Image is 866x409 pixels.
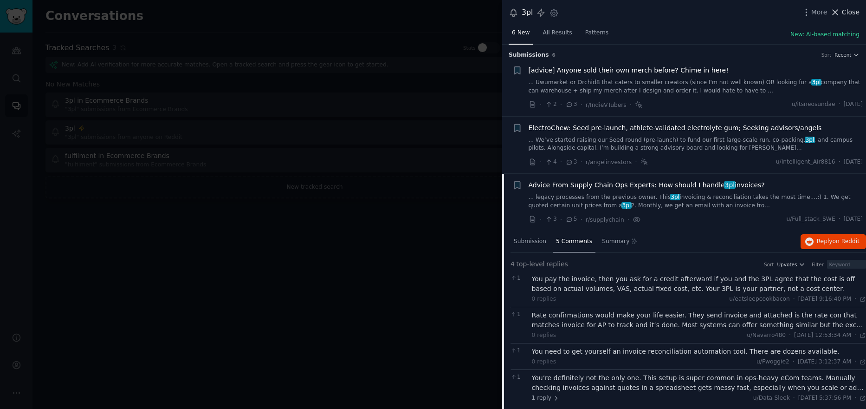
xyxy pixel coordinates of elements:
[793,295,795,303] span: ·
[511,274,527,283] span: 1
[546,259,568,269] span: replies
[560,157,562,167] span: ·
[514,237,546,246] span: Submission
[854,358,856,366] span: ·
[833,238,860,244] span: on Reddit
[801,234,866,249] button: Replyon Reddit
[565,215,577,224] span: 5
[556,237,592,246] span: 5 Comments
[511,259,515,269] span: 4
[529,180,765,190] span: Advice From Supply Chain Ops Experts: How should I handle invoices?
[854,331,856,340] span: ·
[529,136,863,152] a: ... We’ve started raising our Seed round (pre-launch) to fund our first large-scale run, co-packi...
[586,217,624,223] span: r/supplychain
[621,202,632,209] span: 3pl
[602,237,629,246] span: Summary
[811,7,827,17] span: More
[540,215,542,224] span: ·
[805,137,815,143] span: 3pl
[724,181,736,189] span: 3pl
[552,52,556,58] span: 6
[747,332,786,338] span: u/Navarro480
[764,261,774,268] div: Sort
[844,215,863,224] span: [DATE]
[777,261,805,268] button: Upvotes
[798,358,851,366] span: [DATE] 3:12:37 AM
[522,7,533,19] div: 3pl
[842,7,860,17] span: Close
[509,26,533,45] a: 6 New
[582,26,612,45] a: Patterns
[545,158,556,166] span: 4
[839,215,840,224] span: ·
[753,395,790,401] span: u/Data-Sleek
[834,52,851,58] span: Recent
[511,373,527,382] span: 1
[545,100,556,109] span: 2
[801,7,827,17] button: More
[854,394,856,402] span: ·
[790,31,860,39] button: New: AI-based matching
[777,261,797,268] span: Upvotes
[560,215,562,224] span: ·
[789,331,791,340] span: ·
[834,52,860,58] button: Recent
[844,158,863,166] span: [DATE]
[793,394,795,402] span: ·
[586,102,627,108] span: r/IndieVTubers
[529,123,822,133] a: ElectroChew: Seed pre-launch, athlete-validated electrolyte gum; Seeking advisors/angels
[529,193,863,210] a: ... legacy processes from the previous owner. This3plinvoicing & reconciliation takes the most ti...
[792,100,835,109] span: u/itsneosundae
[581,215,582,224] span: ·
[817,237,860,246] span: Reply
[511,310,527,319] span: 1
[854,295,856,303] span: ·
[776,158,835,166] span: u/Intelligent_Air8816
[511,347,527,355] span: 1
[627,215,629,224] span: ·
[794,331,851,340] span: [DATE] 12:53:34 AM
[830,7,860,17] button: Close
[565,158,577,166] span: 3
[529,180,765,190] a: Advice From Supply Chain Ops Experts: How should I handle3plinvoices?
[543,29,572,37] span: All Results
[565,100,577,109] span: 3
[756,358,789,365] span: u/Fwoggie2
[581,100,582,110] span: ·
[798,295,851,303] span: [DATE] 9:16:40 PM
[560,100,562,110] span: ·
[586,159,632,165] span: r/angelinvestors
[545,215,556,224] span: 3
[839,158,840,166] span: ·
[729,296,789,302] span: u/eatsleepcookbacon
[539,26,575,45] a: All Results
[812,261,824,268] div: Filter
[786,215,835,224] span: u/Full_stack_SWE
[516,259,544,269] span: top-level
[635,157,637,167] span: ·
[839,100,840,109] span: ·
[585,29,608,37] span: Patterns
[844,100,863,109] span: [DATE]
[581,157,582,167] span: ·
[793,358,795,366] span: ·
[821,52,832,58] div: Sort
[540,100,542,110] span: ·
[670,194,680,200] span: 3pl
[811,79,821,86] span: 3pl
[512,29,530,37] span: 6 New
[540,157,542,167] span: ·
[827,260,866,269] input: Keyword
[532,394,560,402] span: 1 reply
[798,394,851,402] span: [DATE] 5:37:56 PM
[509,51,549,59] span: Submission s
[630,100,632,110] span: ·
[529,66,729,75] a: [advice] Anyone sold their own merch before? Chime in here!
[529,79,863,95] a: ... Uwumarket or Orchid8 that caters to smaller creators (since I'm not well known) OR looking fo...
